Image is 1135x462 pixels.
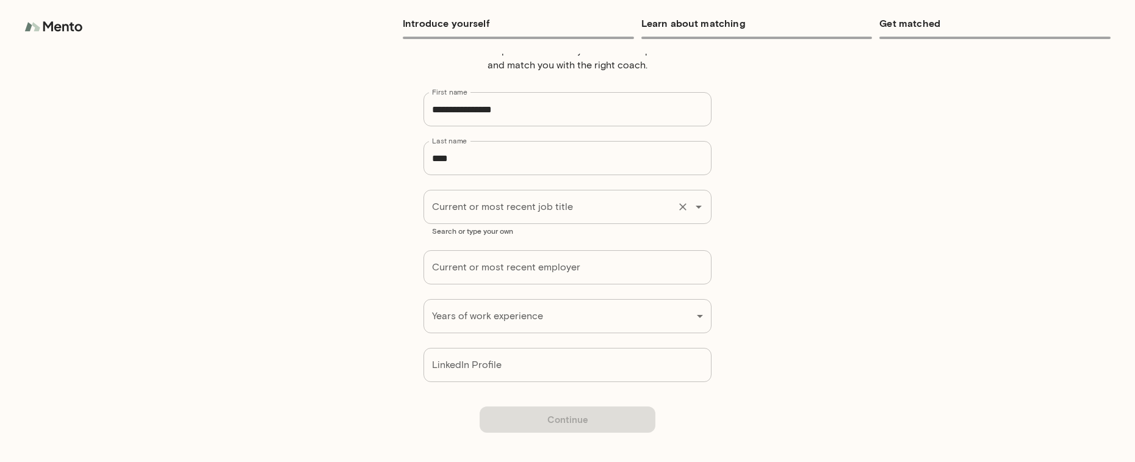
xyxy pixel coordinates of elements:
[674,198,691,215] button: Clear
[690,198,707,215] button: Open
[879,15,1111,32] h6: Get matched
[641,15,873,32] h6: Learn about matching
[445,43,690,73] p: This will help us understand your current experience and match you with the right coach.
[432,135,467,146] label: Last name
[432,226,703,236] p: Search or type your own
[432,87,467,97] label: First name
[403,15,634,32] h6: Introduce yourself
[24,15,85,39] img: logo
